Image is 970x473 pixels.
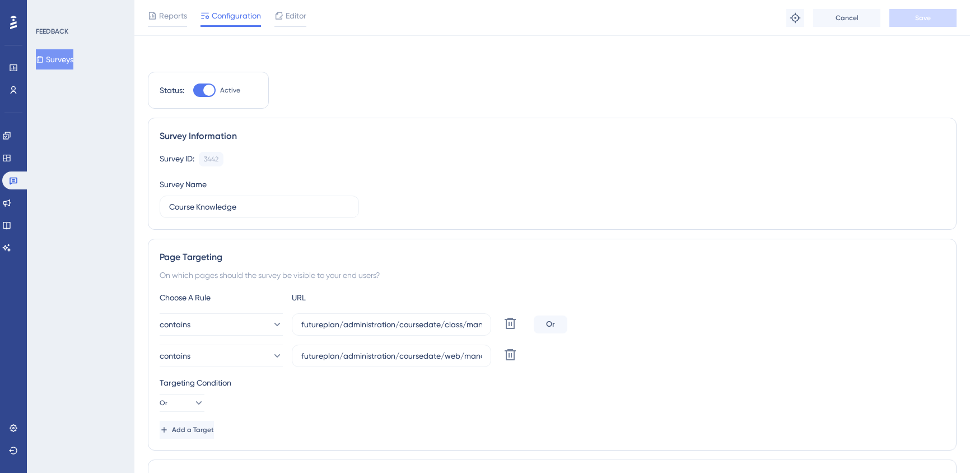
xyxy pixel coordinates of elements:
[813,9,880,27] button: Cancel
[534,316,567,333] div: Or
[172,425,214,434] span: Add a Target
[160,421,214,439] button: Add a Target
[836,13,859,22] span: Cancel
[160,291,283,304] div: Choose A Rule
[286,9,306,22] span: Editor
[160,313,283,336] button: contains
[220,86,240,95] span: Active
[160,318,190,331] span: contains
[160,398,167,407] span: Or
[160,268,945,282] div: On which pages should the survey be visible to your end users?
[292,291,415,304] div: URL
[159,9,187,22] span: Reports
[160,394,204,412] button: Or
[301,350,482,362] input: yourwebsite.com/path
[212,9,261,22] span: Configuration
[204,155,218,164] div: 3442
[160,345,283,367] button: contains
[160,349,190,363] span: contains
[889,9,957,27] button: Save
[915,13,931,22] span: Save
[160,376,945,389] div: Targeting Condition
[301,318,482,331] input: yourwebsite.com/path
[160,178,207,191] div: Survey Name
[160,84,184,97] div: Status:
[160,152,194,166] div: Survey ID:
[160,129,945,143] div: Survey Information
[169,201,349,213] input: Type your Survey name
[36,27,68,36] div: FEEDBACK
[160,251,945,264] div: Page Targeting
[36,49,73,69] button: Surveys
